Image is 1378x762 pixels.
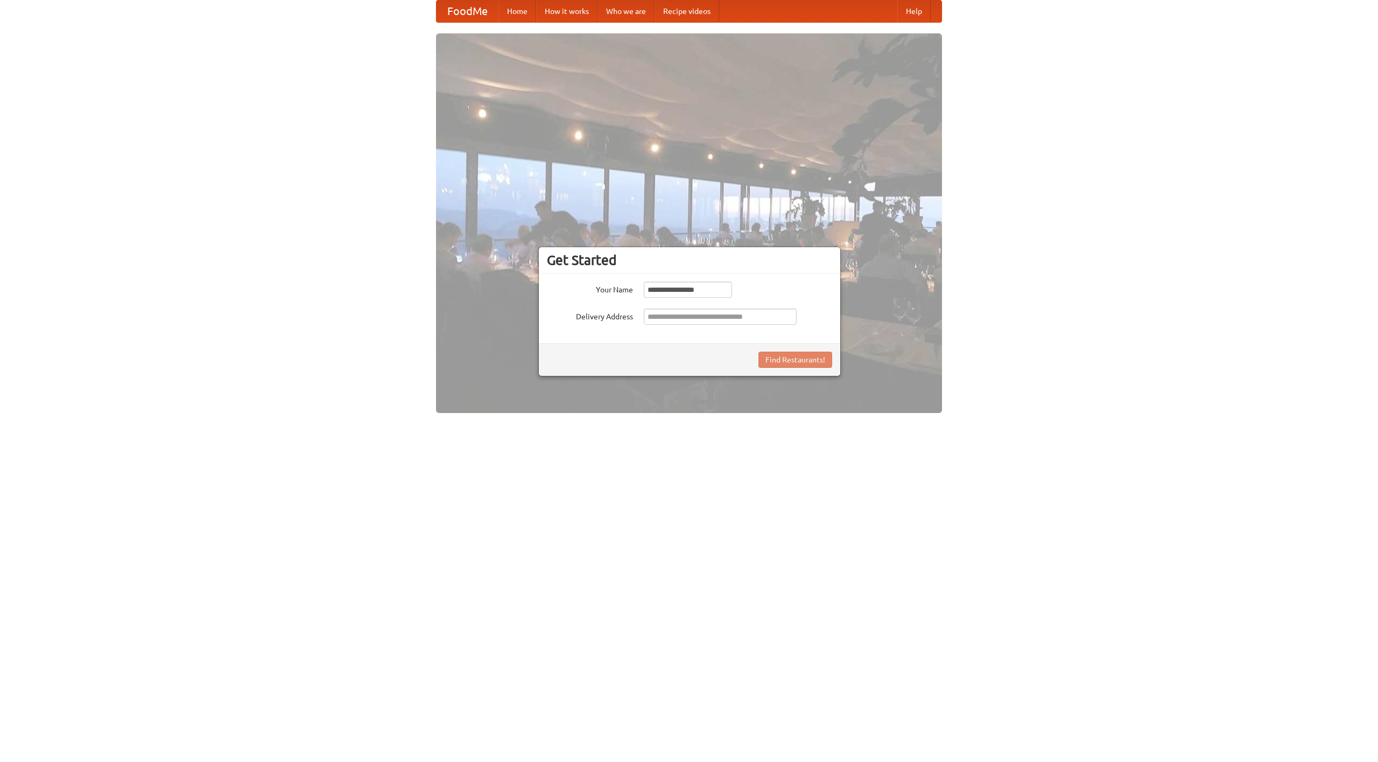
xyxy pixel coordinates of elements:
label: Delivery Address [547,309,633,322]
a: Home [498,1,536,22]
a: Recipe videos [655,1,719,22]
a: FoodMe [437,1,498,22]
a: Help [897,1,931,22]
label: Your Name [547,282,633,295]
a: How it works [536,1,597,22]
h3: Get Started [547,252,832,268]
button: Find Restaurants! [758,352,832,368]
a: Who we are [597,1,655,22]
